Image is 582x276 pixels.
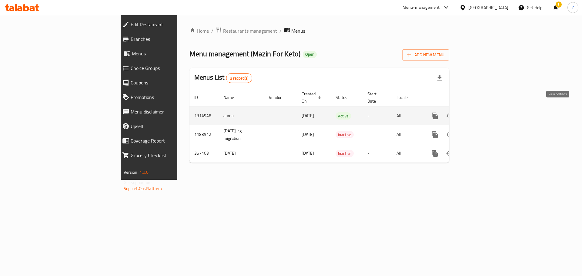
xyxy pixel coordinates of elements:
[117,119,218,133] a: Upsell
[117,104,218,119] a: Menu disclaimer
[189,88,491,163] table: enhanced table
[117,90,218,104] a: Promotions
[223,94,242,101] span: Name
[131,79,213,86] span: Coupons
[392,107,423,125] td: All
[131,137,213,144] span: Coverage Report
[117,133,218,148] a: Coverage Report
[428,127,442,142] button: more
[117,75,218,90] a: Coupons
[219,144,264,163] td: [DATE]
[363,107,392,125] td: -
[407,51,444,59] span: Add New Menu
[303,51,317,58] div: Open
[442,146,457,161] button: Change Status
[428,109,442,123] button: more
[226,75,252,81] span: 3 record(s)
[572,4,574,11] span: Z
[139,168,149,176] span: 1.0.0
[302,130,314,138] span: [DATE]
[428,146,442,161] button: more
[303,52,317,57] span: Open
[131,21,213,28] span: Edit Restaurant
[396,94,416,101] span: Locale
[131,35,213,43] span: Branches
[131,123,213,130] span: Upsell
[336,112,351,120] div: Active
[363,125,392,144] td: -
[336,150,354,157] span: Inactive
[442,109,457,123] button: Change Status
[336,131,354,138] span: Inactive
[363,144,392,163] td: -
[216,27,277,35] a: Restaurants management
[117,61,218,75] a: Choice Groups
[291,27,305,34] span: Menus
[194,73,252,83] h2: Menus List
[402,49,449,61] button: Add New Menu
[336,94,355,101] span: Status
[219,125,264,144] td: [DATE]-cg migration
[223,27,277,34] span: Restaurants management
[226,73,253,83] div: Total records count
[124,168,139,176] span: Version:
[279,27,282,34] li: /
[468,4,508,11] div: [GEOGRAPHIC_DATA]
[392,144,423,163] td: All
[423,88,491,107] th: Actions
[302,90,323,105] span: Created On
[189,47,300,61] span: Menu management ( Mazin For Keto )
[336,113,351,120] span: Active
[117,32,218,46] a: Branches
[392,125,423,144] td: All
[131,152,213,159] span: Grocery Checklist
[131,108,213,115] span: Menu disclaimer
[302,112,314,120] span: [DATE]
[124,179,152,186] span: Get support on:
[132,50,213,57] span: Menus
[131,94,213,101] span: Promotions
[403,4,440,11] div: Menu-management
[131,64,213,72] span: Choice Groups
[117,46,218,61] a: Menus
[432,71,447,85] div: Export file
[442,127,457,142] button: Change Status
[124,185,162,192] a: Support.OpsPlatform
[219,107,264,125] td: amna
[117,148,218,163] a: Grocery Checklist
[189,27,449,35] nav: breadcrumb
[194,94,206,101] span: ID
[367,90,384,105] span: Start Date
[302,149,314,157] span: [DATE]
[117,17,218,32] a: Edit Restaurant
[269,94,289,101] span: Vendor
